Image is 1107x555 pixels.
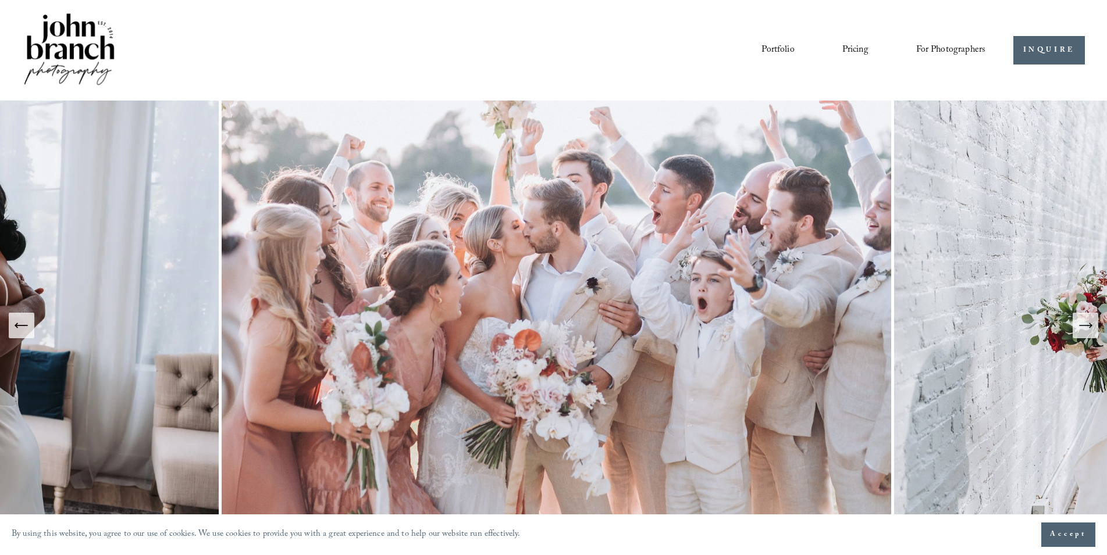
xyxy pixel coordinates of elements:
button: Accept [1041,522,1095,547]
span: Accept [1050,529,1087,540]
a: INQUIRE [1013,36,1085,65]
button: Previous Slide [9,313,34,338]
button: Next Slide [1073,313,1098,338]
img: A wedding party celebrating outdoors, featuring a bride and groom kissing amidst cheering bridesm... [219,101,894,550]
a: Portfolio [761,40,794,60]
p: By using this website, you agree to our use of cookies. We use cookies to provide you with a grea... [12,527,521,543]
span: For Photographers [916,41,986,59]
a: Pricing [842,40,868,60]
img: John Branch IV Photography [22,11,116,89]
a: folder dropdown [916,40,986,60]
